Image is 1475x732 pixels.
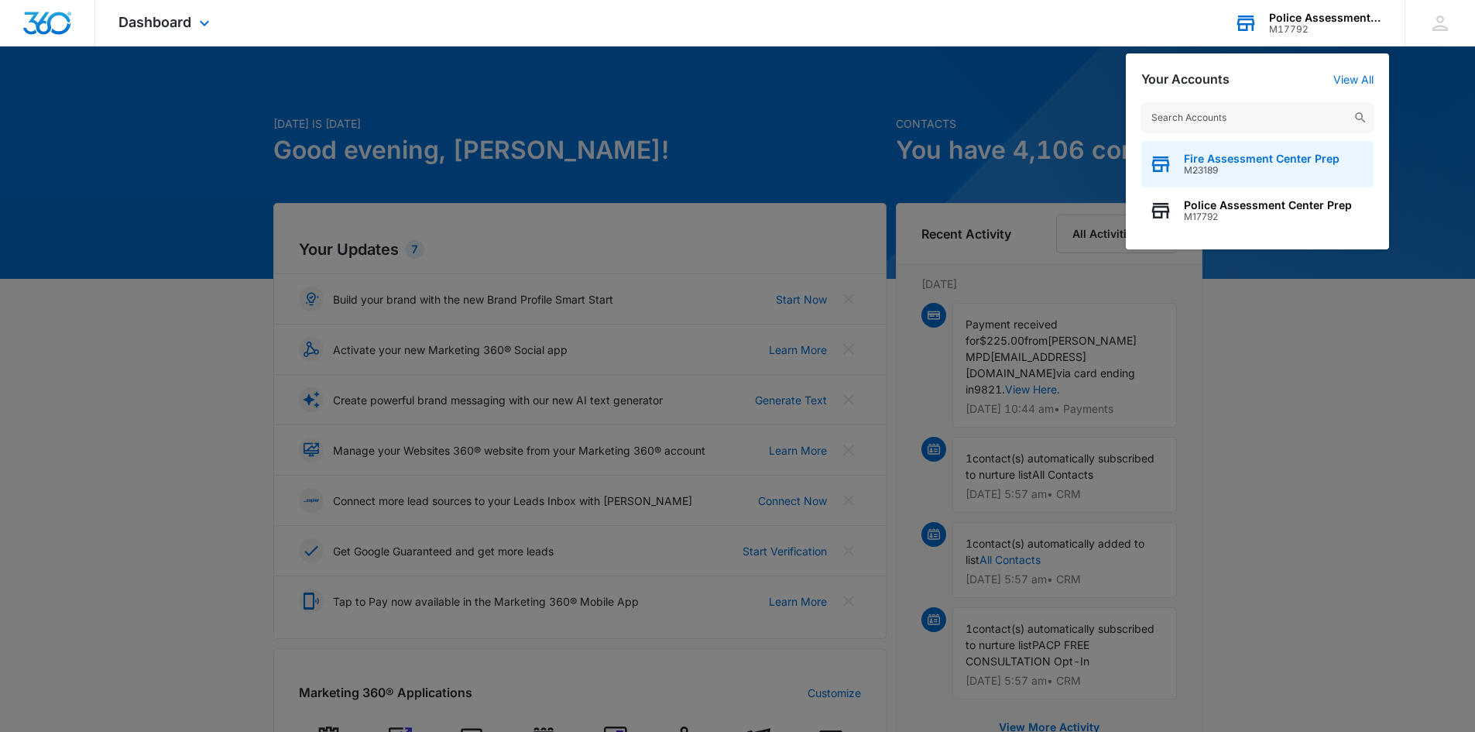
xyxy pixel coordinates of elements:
div: account name [1269,12,1382,24]
h2: Your Accounts [1141,72,1230,87]
span: Police Assessment Center Prep [1184,199,1352,211]
input: Search Accounts [1141,102,1374,133]
a: View All [1333,73,1374,86]
span: Fire Assessment Center Prep [1184,153,1340,165]
button: Police Assessment Center PrepM17792 [1141,187,1374,234]
div: account id [1269,24,1382,35]
span: M17792 [1184,211,1352,222]
span: Dashboard [118,14,191,30]
span: M23189 [1184,165,1340,176]
button: Fire Assessment Center PrepM23189 [1141,141,1374,187]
